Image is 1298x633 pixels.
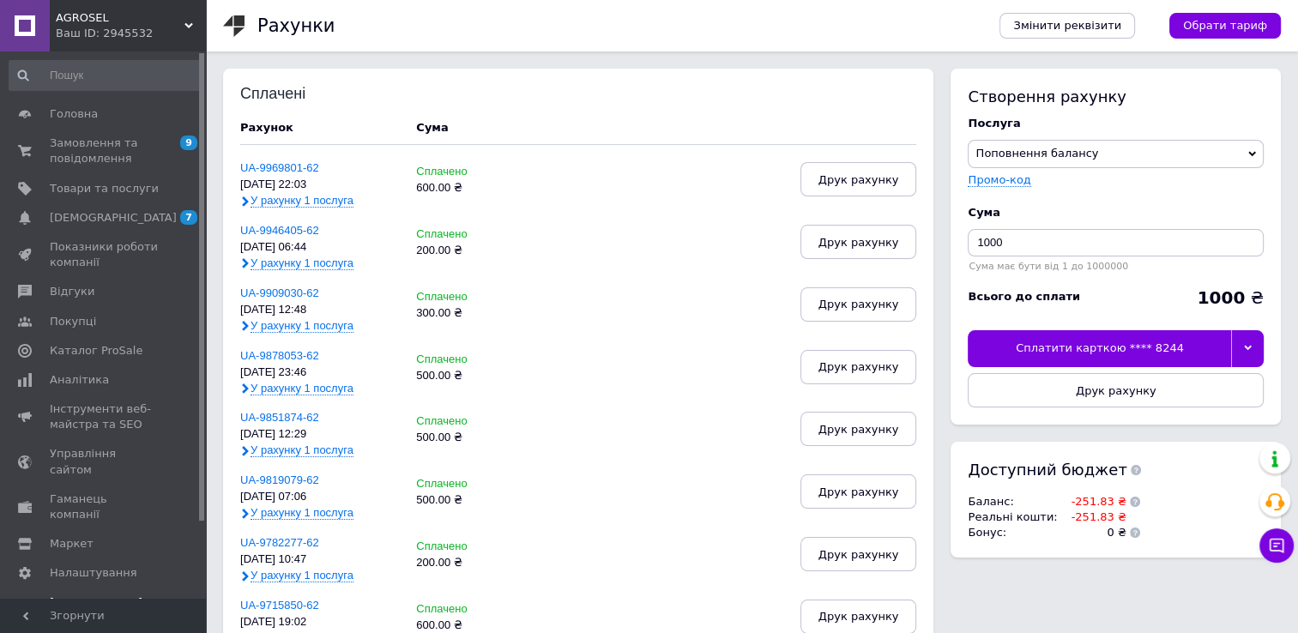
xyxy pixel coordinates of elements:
span: Обрати тариф [1183,18,1267,33]
div: Сплачено [416,540,524,553]
span: Друк рахунку [818,485,899,498]
span: Маркет [50,536,94,552]
div: Сплачено [416,353,524,366]
a: UA-9851874-62 [240,411,319,424]
div: ₴ [1197,289,1264,306]
div: Сплачено [416,291,524,304]
div: Сплатити карткою **** 8244 [968,330,1231,366]
span: AGROSEL [56,10,184,26]
div: Сплачено [416,415,524,428]
div: 200.00 ₴ [416,557,524,570]
td: -251.83 ₴ [1062,494,1126,509]
div: Сплачено [416,603,524,616]
div: 300.00 ₴ [416,307,524,320]
div: [DATE] 22:03 [240,178,399,191]
span: У рахунку 1 послуга [251,319,353,333]
div: Послуга [968,116,1264,131]
div: 500.00 ₴ [416,431,524,444]
span: Замовлення та повідомлення [50,136,159,166]
div: 200.00 ₴ [416,244,524,257]
span: Друк рахунку [818,548,899,561]
button: Друк рахунку [800,474,917,509]
div: [DATE] 19:02 [240,616,399,629]
td: Реальні кошти : [968,509,1061,525]
span: Поповнення балансу [975,147,1098,160]
div: Сплачено [416,166,524,178]
input: Введіть суму [968,229,1264,256]
span: Змінити реквізити [1013,18,1121,33]
input: Пошук [9,60,202,91]
b: 1000 [1197,287,1245,308]
span: Доступний бюджет [968,459,1126,480]
span: Друк рахунку [818,610,899,623]
span: Друк рахунку [818,173,899,186]
a: UA-9715850-62 [240,599,319,612]
span: У рахунку 1 послуга [251,256,353,270]
div: Сума має бути від 1 до 1000000 [968,261,1264,272]
span: 9 [180,136,197,150]
button: Друк рахунку [968,373,1264,407]
button: Друк рахунку [800,537,917,571]
div: Створення рахунку [968,86,1264,107]
span: Головна [50,106,98,122]
span: Друк рахунку [818,423,899,436]
button: Друк рахунку [800,162,917,196]
span: Відгуки [50,284,94,299]
div: [DATE] 07:06 [240,491,399,503]
span: Друк рахунку [1076,384,1156,397]
span: [DEMOGRAPHIC_DATA] [50,210,177,226]
button: Друк рахунку [800,287,917,322]
span: Каталог ProSale [50,343,142,359]
div: 600.00 ₴ [416,182,524,195]
a: UA-9909030-62 [240,286,319,299]
div: Ваш ID: 2945532 [56,26,206,41]
div: Сплачені [240,86,353,103]
a: Змінити реквізити [999,13,1135,39]
span: Товари та послуги [50,181,159,196]
span: Друк рахунку [818,236,899,249]
span: У рахунку 1 послуга [251,194,353,208]
div: Сплачено [416,228,524,241]
a: Обрати тариф [1169,13,1281,39]
span: У рахунку 1 послуга [251,506,353,520]
td: -251.83 ₴ [1062,509,1126,525]
span: 7 [180,210,197,225]
a: UA-9878053-62 [240,349,319,362]
span: У рахунку 1 послуга [251,382,353,395]
div: Cума [416,120,448,136]
button: Друк рахунку [800,225,917,259]
h1: Рахунки [257,15,335,36]
a: UA-9819079-62 [240,473,319,486]
div: [DATE] 12:29 [240,428,399,441]
td: 0 ₴ [1062,525,1126,540]
a: UA-9782277-62 [240,536,319,549]
a: UA-9969801-62 [240,161,319,174]
span: Друк рахунку [818,298,899,310]
a: UA-9946405-62 [240,224,319,237]
span: Налаштування [50,565,137,581]
div: [DATE] 10:47 [240,553,399,566]
div: Сплачено [416,478,524,491]
div: [DATE] 23:46 [240,366,399,379]
button: Друк рахунку [800,412,917,446]
div: Рахунок [240,120,399,136]
span: У рахунку 1 послуга [251,569,353,582]
span: Друк рахунку [818,360,899,373]
span: Показники роботи компанії [50,239,159,270]
div: [DATE] 06:44 [240,241,399,254]
button: Друк рахунку [800,350,917,384]
div: 500.00 ₴ [416,370,524,383]
td: Бонус : [968,525,1061,540]
div: 500.00 ₴ [416,494,524,507]
div: 600.00 ₴ [416,619,524,632]
span: Управління сайтом [50,446,159,477]
div: [DATE] 12:48 [240,304,399,316]
span: У рахунку 1 послуга [251,443,353,457]
span: Покупці [50,314,96,329]
span: Інструменти веб-майстра та SEO [50,401,159,432]
span: Гаманець компанії [50,491,159,522]
span: Аналітика [50,372,109,388]
td: Баланс : [968,494,1061,509]
div: Cума [968,205,1264,220]
label: Промо-код [968,173,1030,186]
